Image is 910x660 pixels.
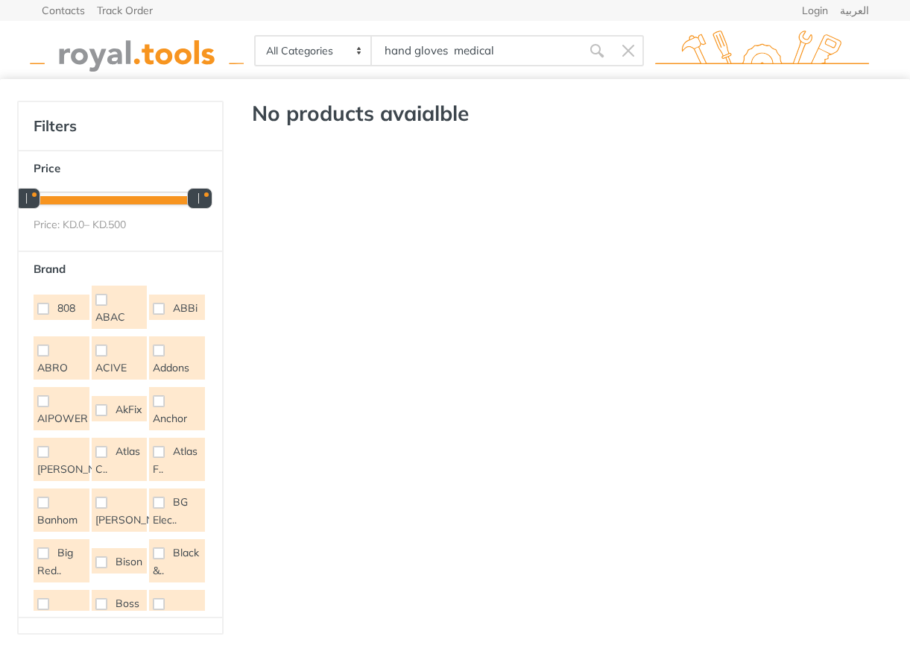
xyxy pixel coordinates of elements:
div: Price: KD. – KD. [34,217,207,233]
a: Track Order [97,5,153,16]
img: royal.tools Logo [655,31,869,72]
span: Boss li.. [95,596,139,629]
span: [PERSON_NAME] [95,512,179,527]
span: Banhom [37,512,78,527]
span: 500 [108,218,126,231]
span: ACIVE [95,360,127,375]
img: royal.tools Logo [30,31,244,72]
span: Atlas C.. [95,444,140,477]
span: ABRO [37,360,68,375]
span: ABAC [95,309,125,324]
a: Login [802,5,828,16]
span: Bison [116,554,142,569]
button: Price [26,157,215,180]
span: [PERSON_NAME] [37,462,121,477]
span: Atlas F.. [153,444,198,477]
select: Category [256,37,373,65]
h3: No products avaialble [252,101,469,126]
span: AIPOWER [37,411,88,426]
span: Addons [153,360,189,375]
button: Brand [26,258,215,280]
input: Site search [372,35,581,66]
span: Anchor [153,411,187,426]
span: ABBi [173,301,198,315]
a: Contacts [42,5,85,16]
h4: Filters [34,117,207,135]
span: Black &.. [153,545,199,578]
span: 0 [78,218,84,231]
span: 808 [57,301,75,315]
span: AkFix [116,402,142,417]
a: العربية [840,5,869,16]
